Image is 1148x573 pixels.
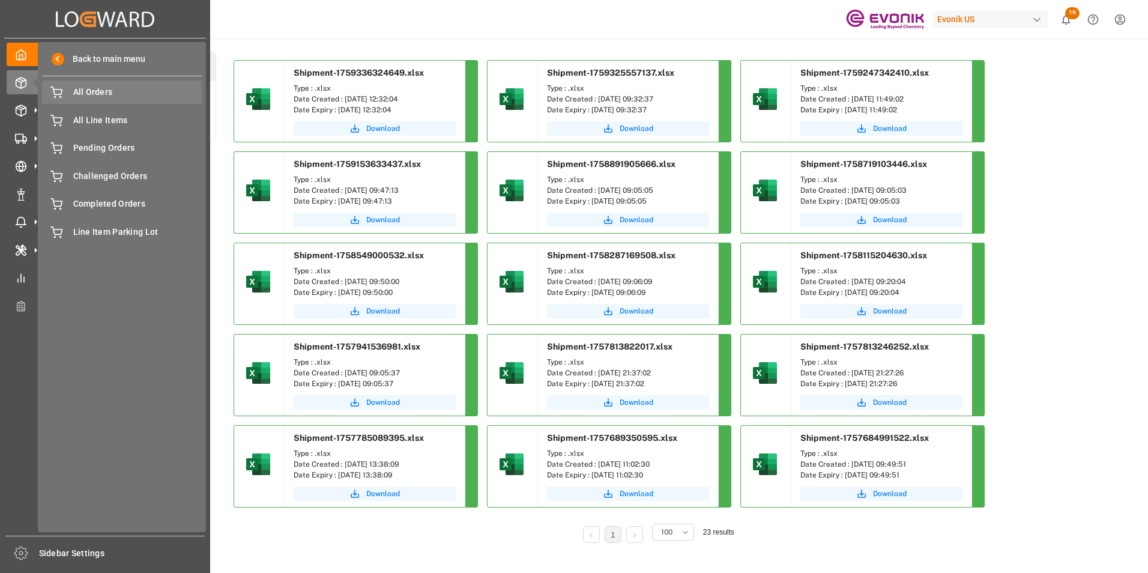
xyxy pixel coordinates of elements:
[547,342,672,351] span: Shipment-1757813822017.xlsx
[366,306,400,317] span: Download
[366,214,400,225] span: Download
[800,448,962,459] div: Type : .xlsx
[42,136,202,160] a: Pending Orders
[294,213,456,227] button: Download
[547,276,709,287] div: Date Created : [DATE] 09:06:09
[294,276,456,287] div: Date Created : [DATE] 09:50:00
[244,267,273,296] img: microsoft-excel-2019--v1.png
[800,342,929,351] span: Shipment-1757813246252.xlsx
[547,357,709,368] div: Type : .xlsx
[751,85,779,114] img: microsoft-excel-2019--v1.png
[800,213,962,227] a: Download
[294,487,456,501] button: Download
[800,287,962,298] div: Date Expiry : [DATE] 09:20:04
[73,86,202,99] span: All Orders
[800,433,929,443] span: Shipment-1757684991522.xlsx
[294,83,456,94] div: Type : .xlsx
[42,220,202,243] a: Line Item Parking Lot
[661,527,672,538] span: 100
[294,174,456,185] div: Type : .xlsx
[7,294,204,317] a: Transport Planner
[294,196,456,207] div: Date Expiry : [DATE] 09:47:13
[7,182,204,205] a: Non Conformance
[800,159,927,169] span: Shipment-1758719103446.xlsx
[547,250,675,260] span: Shipment-1758287169508.xlsx
[244,359,273,387] img: microsoft-excel-2019--v1.png
[497,267,526,296] img: microsoft-excel-2019--v1.png
[800,368,962,378] div: Date Created : [DATE] 21:27:26
[547,121,709,136] button: Download
[366,397,400,408] span: Download
[873,397,907,408] span: Download
[547,433,677,443] span: Shipment-1757689350595.xlsx
[294,304,456,318] a: Download
[873,306,907,317] span: Download
[620,214,653,225] span: Download
[751,267,779,296] img: microsoft-excel-2019--v1.png
[620,306,653,317] span: Download
[800,265,962,276] div: Type : .xlsx
[7,43,204,66] a: My Cockpit
[626,526,643,543] li: Next Page
[294,68,424,77] span: Shipment-1759336324649.xlsx
[547,395,709,410] button: Download
[73,142,202,154] span: Pending Orders
[294,121,456,136] button: Download
[800,174,962,185] div: Type : .xlsx
[294,159,421,169] span: Shipment-1759153633437.xlsx
[547,487,709,501] button: Download
[547,185,709,196] div: Date Created : [DATE] 09:05:05
[294,342,420,351] span: Shipment-1757941536981.xlsx
[932,11,1048,28] div: Evonik US
[73,198,202,210] span: Completed Orders
[547,196,709,207] div: Date Expiry : [DATE] 09:05:05
[932,8,1053,31] button: Evonik US
[294,287,456,298] div: Date Expiry : [DATE] 09:50:00
[800,459,962,470] div: Date Created : [DATE] 09:49:51
[620,123,653,134] span: Download
[800,395,962,410] button: Download
[547,105,709,115] div: Date Expiry : [DATE] 09:32:37
[244,450,273,479] img: microsoft-excel-2019--v1.png
[620,488,653,499] span: Download
[873,214,907,225] span: Download
[1053,6,1080,33] button: show 19 new notifications
[1065,7,1080,19] span: 19
[547,94,709,105] div: Date Created : [DATE] 09:32:37
[547,174,709,185] div: Type : .xlsx
[294,250,424,260] span: Shipment-1758549000532.xlsx
[703,528,734,536] span: 23 results
[497,85,526,114] img: microsoft-excel-2019--v1.png
[547,368,709,378] div: Date Created : [DATE] 21:37:02
[800,470,962,481] div: Date Expiry : [DATE] 09:49:51
[294,448,456,459] div: Type : .xlsx
[73,226,202,238] span: Line Item Parking Lot
[294,265,456,276] div: Type : .xlsx
[800,196,962,207] div: Date Expiry : [DATE] 09:05:03
[244,176,273,205] img: microsoft-excel-2019--v1.png
[497,359,526,387] img: microsoft-excel-2019--v1.png
[800,185,962,196] div: Date Created : [DATE] 09:05:03
[620,397,653,408] span: Download
[547,470,709,481] div: Date Expiry : [DATE] 11:02:30
[800,83,962,94] div: Type : .xlsx
[547,304,709,318] a: Download
[547,459,709,470] div: Date Created : [DATE] 11:02:30
[873,488,907,499] span: Download
[64,53,145,65] span: Back to main menu
[294,395,456,410] button: Download
[366,488,400,499] span: Download
[800,487,962,501] a: Download
[800,378,962,389] div: Date Expiry : [DATE] 21:27:26
[294,185,456,196] div: Date Created : [DATE] 09:47:13
[42,164,202,187] a: Challenged Orders
[547,83,709,94] div: Type : .xlsx
[547,213,709,227] a: Download
[497,176,526,205] img: microsoft-excel-2019--v1.png
[294,378,456,389] div: Date Expiry : [DATE] 09:05:37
